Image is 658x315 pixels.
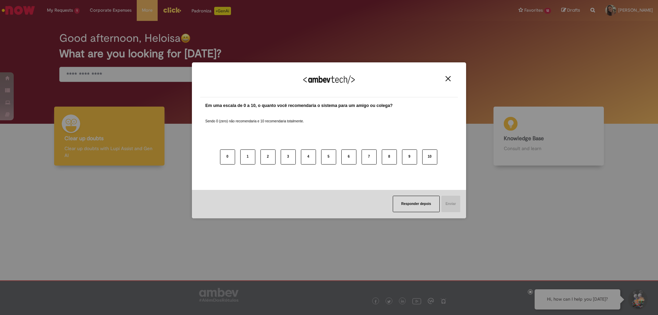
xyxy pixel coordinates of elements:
[303,75,355,84] img: Logo Ambevtech
[382,149,397,165] button: 8
[393,196,440,212] button: Responder depois
[443,76,453,82] button: Close
[402,149,417,165] button: 9
[281,149,296,165] button: 3
[341,149,356,165] button: 6
[362,149,377,165] button: 7
[446,76,451,81] img: Close
[260,149,276,165] button: 2
[301,149,316,165] button: 4
[422,149,437,165] button: 10
[240,149,255,165] button: 1
[205,102,393,109] label: Em uma escala de 0 a 10, o quanto você recomendaria o sistema para um amigo ou colega?
[220,149,235,165] button: 0
[205,111,304,124] label: Sendo 0 (zero) não recomendaria e 10 recomendaria totalmente.
[321,149,336,165] button: 5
